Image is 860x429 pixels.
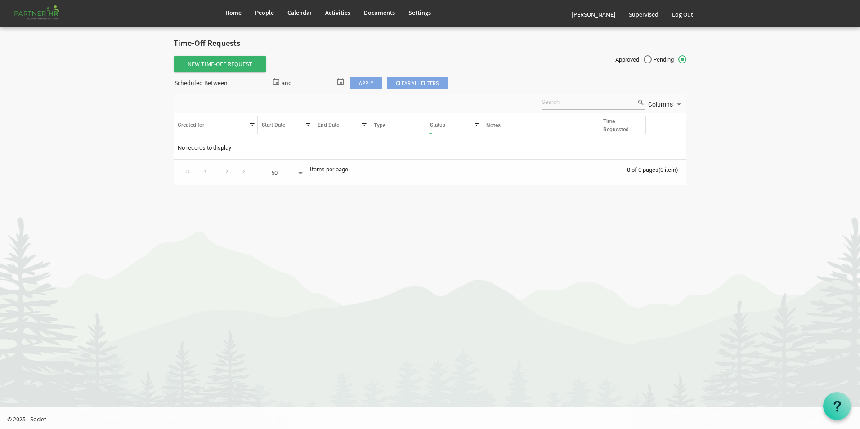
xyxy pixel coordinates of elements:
[665,2,700,27] a: Log Out
[615,56,652,64] span: Approved
[225,9,242,17] span: Home
[350,77,382,89] span: Apply
[174,56,266,72] span: New Time-Off Request
[325,9,350,17] span: Activities
[335,76,346,87] span: select
[622,2,665,27] a: Supervised
[7,415,860,424] p: © 2025 - Societ
[174,76,448,91] div: Scheduled Between and
[174,39,686,48] h2: Time-Off Requests
[364,9,395,17] span: Documents
[287,9,312,17] span: Calendar
[408,9,431,17] span: Settings
[565,2,622,27] a: [PERSON_NAME]
[629,10,658,18] span: Supervised
[387,77,448,89] span: Clear all filters
[255,9,274,17] span: People
[271,76,282,87] span: select
[653,56,686,64] span: Pending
